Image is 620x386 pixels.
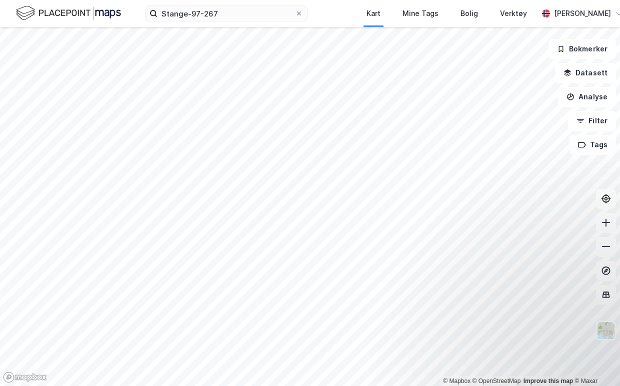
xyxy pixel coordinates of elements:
img: logo.f888ab2527a4732fd821a326f86c7f29.svg [16,4,121,22]
button: Tags [569,135,616,155]
a: Improve this map [523,378,573,385]
div: Verktøy [500,7,527,19]
button: Analyse [558,87,616,107]
div: Bolig [460,7,478,19]
a: Mapbox [443,378,470,385]
button: Datasett [555,63,616,83]
div: Kart [366,7,380,19]
button: Filter [568,111,616,131]
a: Mapbox homepage [3,372,47,383]
a: OpenStreetMap [472,378,521,385]
div: [PERSON_NAME] [554,7,611,19]
input: Søk på adresse, matrikkel, gårdeiere, leietakere eller personer [157,6,295,21]
div: Mine Tags [402,7,438,19]
button: Bokmerker [548,39,616,59]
